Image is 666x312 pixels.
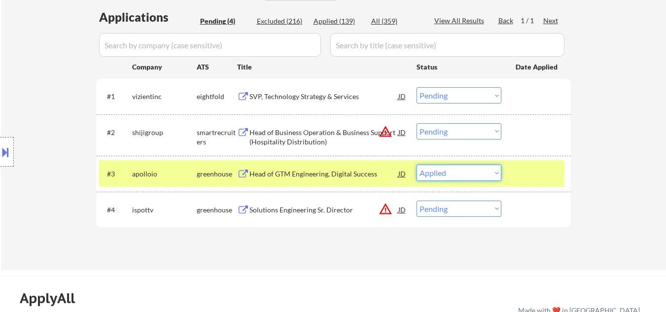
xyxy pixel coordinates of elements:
[197,92,237,102] div: eightfold
[314,16,363,26] div: Applied (139)
[498,16,514,26] div: Back
[249,92,398,102] div: SVP, Technology Strategy & Services
[417,58,501,75] div: Status
[249,128,398,147] div: Head of Business Operation & Business Support (Hospitality Distribution)
[197,205,237,215] div: greenhouse
[379,125,392,139] button: warning_amber
[20,290,86,307] div: ApplyAll
[257,16,306,26] div: Excluded (216)
[197,62,237,72] div: ATS
[434,16,487,26] div: View All Results
[249,169,398,179] div: Head of GTM Engineering, Digital Success
[397,165,407,182] div: JD
[379,202,392,216] button: warning_amber
[197,128,237,147] div: smartrecruiters
[397,87,407,105] div: JD
[99,11,197,23] div: Applications
[200,16,249,26] div: Pending (4)
[521,16,543,26] div: 1 / 1
[516,62,559,72] div: Date Applied
[197,169,237,179] div: greenhouse
[249,205,398,215] div: Solutions Engineering Sr. Director
[99,33,321,57] input: Search by company (case sensitive)
[330,33,564,57] input: Search by title (case sensitive)
[397,123,407,141] div: JD
[237,62,407,72] div: Title
[397,201,407,218] div: JD
[543,16,559,26] div: Next
[371,16,421,26] div: All (359)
